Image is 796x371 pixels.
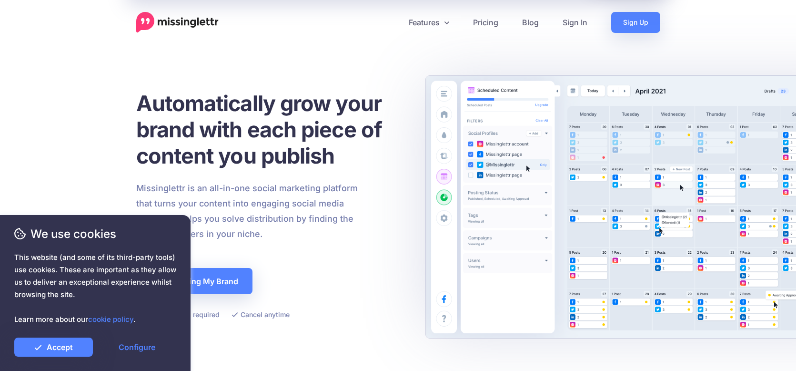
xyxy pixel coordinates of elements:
[88,315,133,324] a: cookie policy
[232,309,290,320] li: Cancel anytime
[136,12,219,33] a: Home
[98,338,176,357] a: Configure
[14,251,176,326] span: This website (and some of its third-party tools) use cookies. These are important as they allow u...
[14,338,93,357] a: Accept
[461,12,510,33] a: Pricing
[510,12,551,33] a: Blog
[551,12,599,33] a: Sign In
[136,268,252,294] a: Start Growing My Brand
[136,90,405,169] h1: Automatically grow your brand with each piece of content you publish
[14,226,176,242] span: We use cookies
[397,12,461,33] a: Features
[611,12,660,33] a: Sign Up
[136,181,358,242] p: Missinglettr is an all-in-one social marketing platform that turns your content into engaging soc...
